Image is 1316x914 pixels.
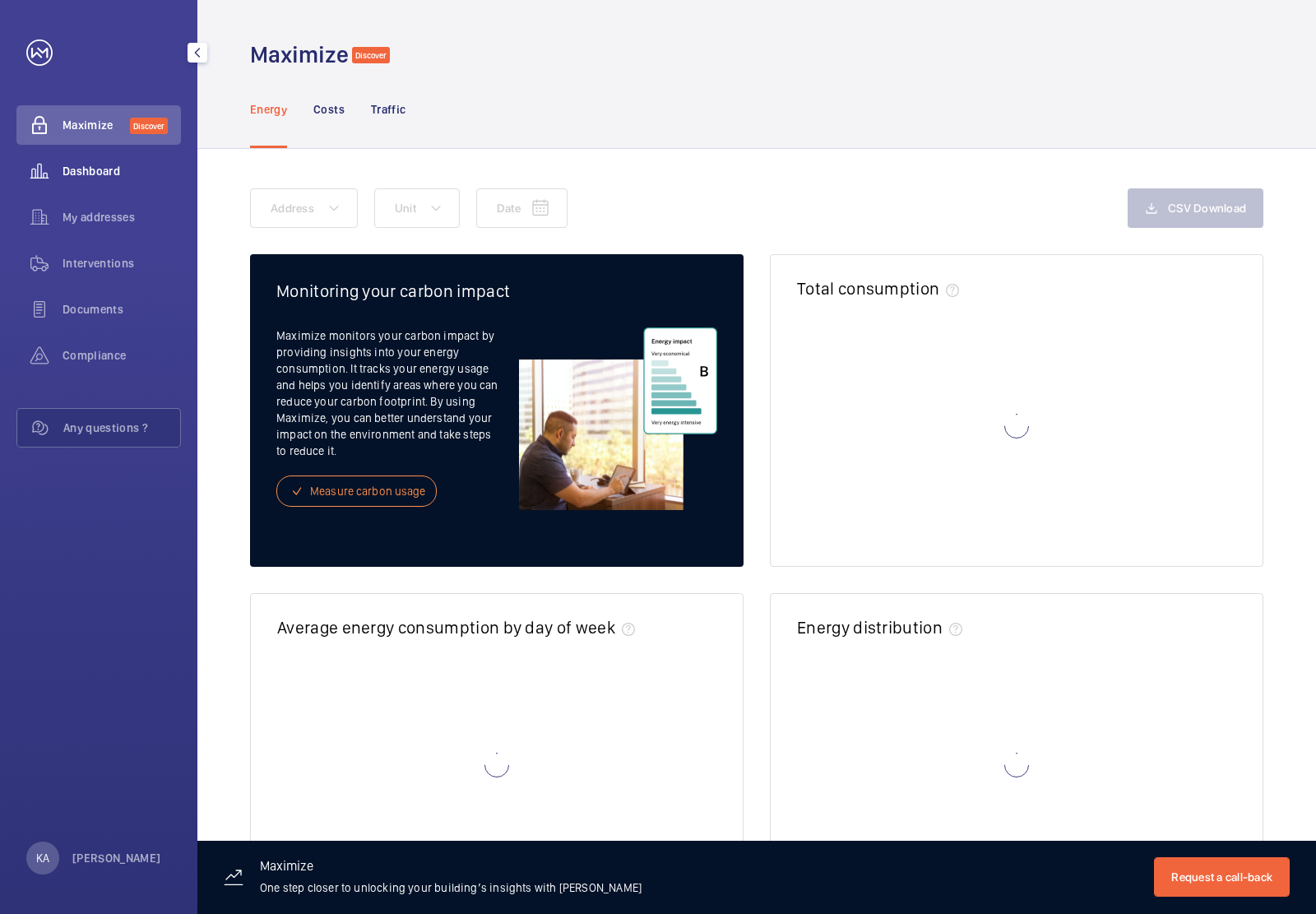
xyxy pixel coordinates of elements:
h2: Average energy consumption by day of week [277,617,615,638]
h2: Monitoring your carbon impact [276,281,717,301]
span: Unit [395,202,416,215]
span: Documents [63,301,181,318]
h3: Maximize [260,860,642,879]
button: CSV Download [1128,188,1263,228]
h2: Total consumption [797,278,939,299]
p: [PERSON_NAME] [72,850,161,866]
p: Costs [313,101,345,118]
span: Interventions [63,255,181,271]
span: Any questions ? [63,420,180,436]
p: Maximize monitors your carbon impact by providing insights into your energy consumption. It track... [276,327,519,459]
span: Dashboard [63,163,181,179]
p: Energy [250,101,287,118]
h2: Energy distribution [797,617,943,638]
span: My addresses [63,209,181,225]
p: Traffic [371,101,405,118]
span: Maximize [63,117,130,133]
span: Discover [130,118,168,134]
span: Compliance [63,347,181,364]
span: Date [497,202,521,215]
button: Unit [374,188,460,228]
span: Measure carbon usage [310,483,426,499]
p: KA [36,850,49,866]
h1: Maximize [250,39,349,70]
img: energy-freemium-EN.svg [519,327,717,510]
button: Address [250,188,358,228]
span: Address [271,202,314,215]
span: Discover [352,47,390,63]
p: One step closer to unlocking your building’s insights with [PERSON_NAME] [260,879,642,896]
span: CSV Download [1168,202,1246,215]
button: Request a call-back [1154,857,1290,897]
button: Date [476,188,568,228]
